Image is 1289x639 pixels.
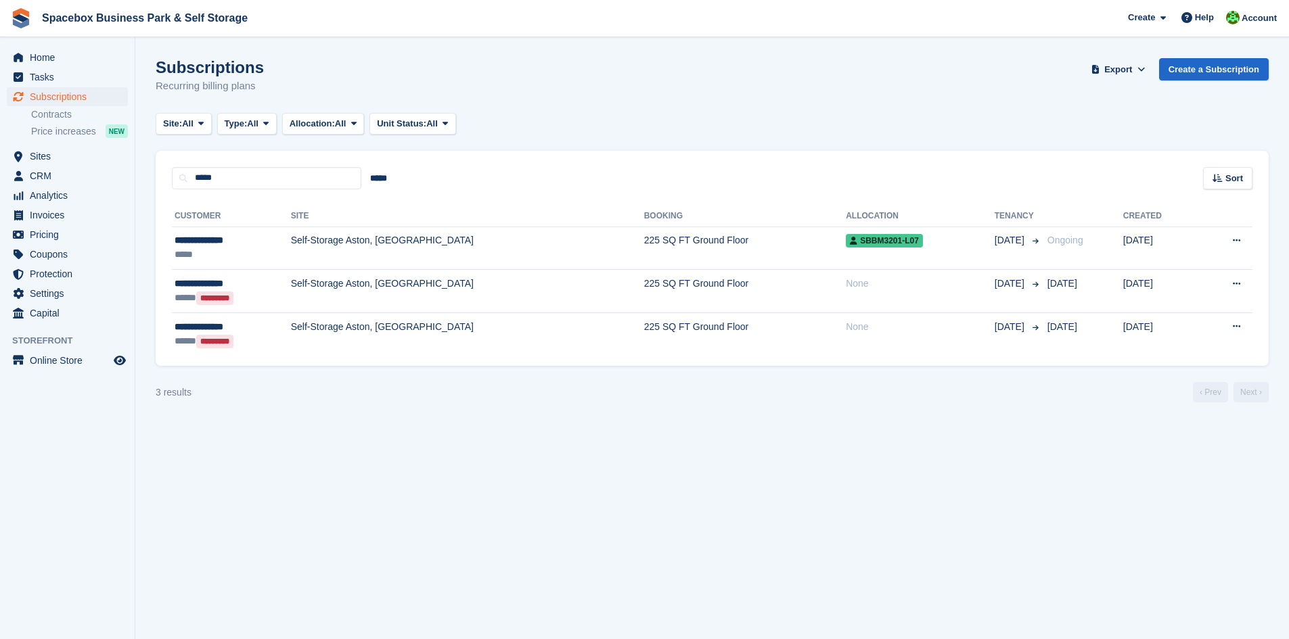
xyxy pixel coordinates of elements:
[7,87,128,106] a: menu
[846,206,995,227] th: Allocation
[30,48,111,67] span: Home
[31,125,96,138] span: Price increases
[7,304,128,323] a: menu
[1242,11,1277,25] span: Account
[291,312,644,355] td: Self-Storage Aston, [GEOGRAPHIC_DATA]
[106,124,128,138] div: NEW
[1193,382,1228,402] a: Previous
[30,87,111,106] span: Subscriptions
[995,206,1042,227] th: Tenancy
[995,277,1027,291] span: [DATE]
[31,124,128,139] a: Price increases NEW
[30,284,111,303] span: Settings
[369,113,455,135] button: Unit Status: All
[1234,382,1269,402] a: Next
[156,78,264,94] p: Recurring billing plans
[7,147,128,166] a: menu
[30,186,111,205] span: Analytics
[1190,382,1271,402] nav: Page
[644,227,846,270] td: 225 SQ FT Ground Floor
[31,108,128,121] a: Contracts
[291,270,644,313] td: Self-Storage Aston, [GEOGRAPHIC_DATA]
[30,264,111,283] span: Protection
[156,113,212,135] button: Site: All
[30,225,111,244] span: Pricing
[112,352,128,369] a: Preview store
[182,117,194,131] span: All
[7,166,128,185] a: menu
[30,68,111,87] span: Tasks
[7,284,128,303] a: menu
[30,147,111,166] span: Sites
[30,351,111,370] span: Online Store
[846,234,923,247] span: SBBM3201-L07
[30,206,111,224] span: Invoices
[282,113,365,135] button: Allocation: All
[644,270,846,313] td: 225 SQ FT Ground Floor
[846,320,995,334] div: None
[7,351,128,370] a: menu
[995,320,1027,334] span: [DATE]
[7,206,128,224] a: menu
[291,206,644,227] th: Site
[163,117,182,131] span: Site:
[7,68,128,87] a: menu
[291,227,644,270] td: Self-Storage Aston, [GEOGRAPHIC_DATA]
[1047,235,1083,245] span: Ongoing
[1123,270,1198,313] td: [DATE]
[30,304,111,323] span: Capital
[1104,63,1132,76] span: Export
[7,245,128,264] a: menu
[247,117,258,131] span: All
[172,206,291,227] th: Customer
[225,117,248,131] span: Type:
[1123,206,1198,227] th: Created
[1226,11,1240,24] img: Brijesh Kumar
[1159,58,1269,80] a: Create a Subscription
[30,245,111,264] span: Coupons
[37,7,253,29] a: Spacebox Business Park & Self Storage
[7,48,128,67] a: menu
[1123,312,1198,355] td: [DATE]
[1089,58,1148,80] button: Export
[1123,227,1198,270] td: [DATE]
[846,277,995,291] div: None
[11,8,31,28] img: stora-icon-8386f47178a22dfd0bd8f6a31ec36ba5ce8667c1dd55bd0f319d3a0aa187defe.svg
[290,117,335,131] span: Allocation:
[7,264,128,283] a: menu
[1128,11,1155,24] span: Create
[1047,321,1077,332] span: [DATE]
[7,186,128,205] a: menu
[995,233,1027,247] span: [DATE]
[377,117,426,131] span: Unit Status:
[644,206,846,227] th: Booking
[1195,11,1214,24] span: Help
[12,334,135,348] span: Storefront
[7,225,128,244] a: menu
[644,312,846,355] td: 225 SQ FT Ground Floor
[335,117,346,131] span: All
[217,113,277,135] button: Type: All
[30,166,111,185] span: CRM
[156,385,191,400] div: 3 results
[1047,278,1077,289] span: [DATE]
[426,117,438,131] span: All
[156,58,264,76] h1: Subscriptions
[1225,172,1243,185] span: Sort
